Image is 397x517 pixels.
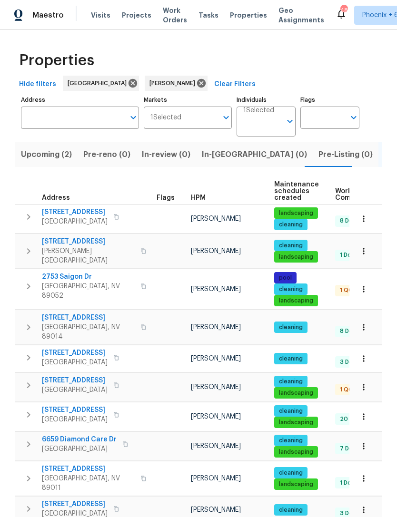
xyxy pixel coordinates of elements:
span: [STREET_ADDRESS] [42,405,108,415]
span: [GEOGRAPHIC_DATA] [42,217,108,226]
span: 3 Done [336,358,364,366]
span: [STREET_ADDRESS] [42,376,108,385]
span: 1 Done [336,251,362,259]
span: cleaning [275,437,307,445]
span: 2753 Saigon Dr [42,272,135,282]
label: Individuals [237,97,296,103]
span: Flags [157,195,175,201]
span: Clear Filters [214,78,256,90]
span: Upcoming (2) [21,148,72,161]
span: cleaning [275,221,307,229]
span: [PERSON_NAME] [191,475,241,482]
span: 1 QC [336,386,357,394]
span: 20 Done [336,415,368,423]
span: Properties [19,56,94,65]
span: [GEOGRAPHIC_DATA] [68,78,130,88]
span: Tasks [198,12,218,19]
span: Work Order Completion [335,188,395,201]
span: [STREET_ADDRESS] [42,207,108,217]
span: [PERSON_NAME] [149,78,199,88]
span: cleaning [275,469,307,477]
span: Hide filters [19,78,56,90]
span: landscaping [275,448,317,456]
span: [GEOGRAPHIC_DATA], NV 89052 [42,282,135,301]
span: cleaning [275,242,307,250]
span: cleaning [275,323,307,332]
span: Maestro [32,10,64,20]
button: Open [283,115,297,128]
span: 6659 Diamond Care Dr [42,435,117,444]
div: 48 [340,6,347,15]
button: Open [127,111,140,124]
span: 1 Done [336,479,362,487]
span: pool [275,274,296,282]
span: landscaping [275,297,317,305]
div: [GEOGRAPHIC_DATA] [63,76,139,91]
span: [PERSON_NAME] [191,413,241,420]
span: [GEOGRAPHIC_DATA] [42,444,117,454]
span: [GEOGRAPHIC_DATA] [42,358,108,367]
span: cleaning [275,285,307,293]
button: Clear Filters [210,76,259,93]
label: Address [21,97,139,103]
span: [GEOGRAPHIC_DATA] [42,415,108,424]
button: Open [347,111,360,124]
span: cleaning [275,506,307,514]
span: [GEOGRAPHIC_DATA], NV 89011 [42,474,135,493]
span: HPM [191,195,206,201]
span: Work Orders [163,6,187,25]
span: [PERSON_NAME] [191,355,241,362]
span: cleaning [275,355,307,363]
span: [STREET_ADDRESS] [42,237,135,246]
span: [GEOGRAPHIC_DATA] [42,385,108,395]
span: 7 Done [336,445,364,453]
span: [PERSON_NAME] [191,443,241,449]
label: Flags [300,97,359,103]
span: [STREET_ADDRESS] [42,348,108,358]
span: [PERSON_NAME] [191,507,241,513]
span: landscaping [275,480,317,488]
span: Properties [230,10,267,20]
span: [PERSON_NAME][GEOGRAPHIC_DATA] [42,246,135,265]
span: Visits [91,10,110,20]
span: landscaping [275,209,317,217]
span: Geo Assignments [278,6,324,25]
button: Open [219,111,233,124]
span: landscaping [275,389,317,397]
span: 1 Selected [150,114,181,122]
span: [PERSON_NAME] [191,248,241,254]
span: [PERSON_NAME] [191,324,241,331]
span: Pre-Listing (0) [318,148,373,161]
span: In-[GEOGRAPHIC_DATA] (0) [202,148,307,161]
button: Hide filters [15,76,60,93]
span: [GEOGRAPHIC_DATA], NV 89014 [42,322,135,341]
span: 1 Selected [243,107,274,115]
span: [PERSON_NAME] [191,215,241,222]
span: landscaping [275,253,317,261]
span: Projects [122,10,151,20]
span: [STREET_ADDRESS] [42,464,135,474]
span: 8 Done [336,327,364,335]
span: [PERSON_NAME] [191,286,241,293]
span: 1 QC [336,286,357,294]
span: Address [42,195,70,201]
span: [PERSON_NAME] [191,384,241,390]
span: [STREET_ADDRESS] [42,499,108,509]
span: landscaping [275,419,317,427]
label: Markets [144,97,232,103]
span: 8 Done [336,217,364,225]
span: Pre-reno (0) [83,148,130,161]
span: cleaning [275,407,307,415]
span: [STREET_ADDRESS] [42,313,135,322]
span: In-review (0) [142,148,190,161]
span: cleaning [275,378,307,386]
span: Maintenance schedules created [274,181,319,201]
div: [PERSON_NAME] [145,76,208,91]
